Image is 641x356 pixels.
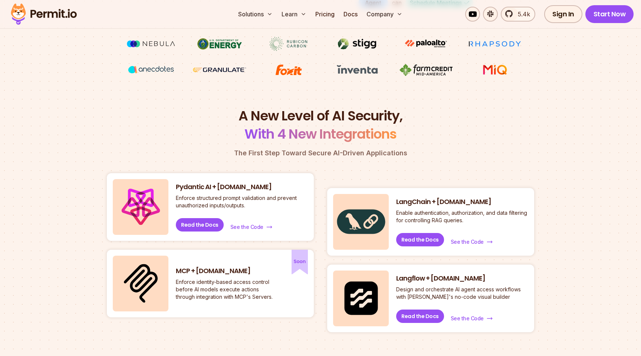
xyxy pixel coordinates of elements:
span: See the Code [230,223,263,231]
p: Enforce identity-based access control before AI models execute actions through integration with M... [176,278,276,301]
a: Docs [341,7,361,22]
button: Solutions [235,7,276,22]
a: Start Now [585,5,634,23]
img: Granulate [192,63,247,77]
button: Learn [279,7,309,22]
a: Sign In [544,5,582,23]
span: See the Code [451,238,484,246]
p: Enforce structured prompt validation and prevent unauthorized inputs/outputs. [176,194,308,209]
h2: A New Level of AI Security, [107,107,534,143]
a: See the Code [230,223,273,232]
a: See the Code [450,237,493,246]
a: See the Code [450,314,493,323]
p: Enable authentication, authorization, and data filtering for controlling RAG queries. [396,209,528,224]
img: Permit logo [7,1,80,27]
img: Foxit [261,63,316,77]
button: Company [364,7,405,22]
a: Read the Docs [396,310,444,323]
img: Rhapsody Health [467,37,523,51]
img: MIQ [470,64,520,76]
img: inventa [329,63,385,76]
img: Nebula [123,37,179,51]
a: Pricing [312,7,338,22]
span: With 4 New Integrations [244,124,397,143]
h3: LangChain + [DOMAIN_NAME] [396,197,528,207]
img: paloalto [398,37,454,50]
p: The First Step Toward Secure AI-Driven Applications [107,148,534,158]
span: See the Code [451,315,484,322]
h3: MCP + [DOMAIN_NAME] [176,266,276,276]
h3: Pydantic AI + [DOMAIN_NAME] [176,182,308,192]
a: Read the Docs [176,218,224,232]
p: Design and orchestrate AI agent access workflows with [PERSON_NAME]'s no-code visual builder [396,286,528,301]
a: Read the Docs [396,233,444,246]
a: 5.4k [501,7,535,22]
img: vega [123,63,179,77]
img: US department of energy [192,37,247,51]
img: Farm Credit [398,63,454,77]
img: Rubicon [261,37,316,51]
img: Stigg [329,37,385,51]
span: 5.4k [513,10,530,19]
h3: Langflow + [DOMAIN_NAME] [396,274,528,283]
